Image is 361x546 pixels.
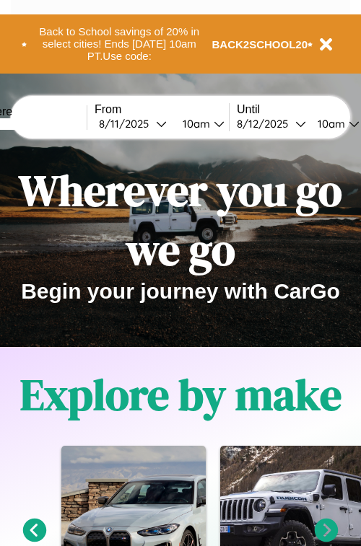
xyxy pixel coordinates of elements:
div: 10am [175,117,214,131]
div: 10am [310,117,349,131]
div: 8 / 11 / 2025 [99,117,156,131]
h1: Explore by make [20,365,342,424]
div: 8 / 12 / 2025 [237,117,295,131]
button: 8/11/2025 [95,116,171,131]
label: From [95,103,229,116]
b: BACK2SCHOOL20 [212,38,308,50]
button: Back to School savings of 20% in select cities! Ends [DATE] 10am PT.Use code: [27,22,212,66]
button: 10am [171,116,229,131]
